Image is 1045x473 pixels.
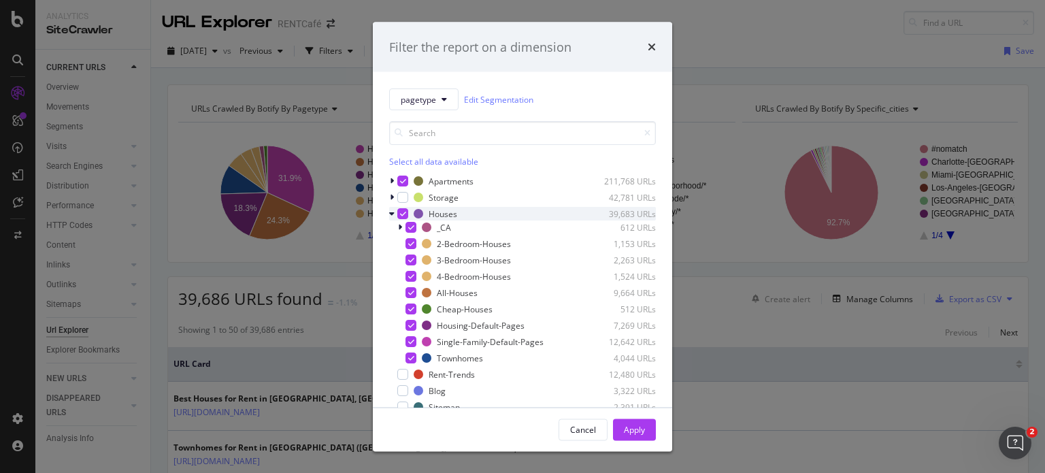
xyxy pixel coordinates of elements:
[589,175,656,186] div: 211,768 URLs
[589,208,656,219] div: 39,683 URLs
[589,303,656,314] div: 512 URLs
[589,385,656,396] div: 3,322 URLs
[437,303,493,314] div: Cheap-Houses
[613,419,656,440] button: Apply
[648,38,656,56] div: times
[373,22,672,451] div: modal
[437,270,511,282] div: 4-Bedroom-Houses
[389,88,459,110] button: pagetype
[559,419,608,440] button: Cancel
[389,121,656,145] input: Search
[429,208,457,219] div: Houses
[437,319,525,331] div: Housing-Default-Pages
[589,319,656,331] div: 7,269 URLs
[429,191,459,203] div: Storage
[401,93,436,105] span: pagetype
[389,156,656,167] div: Select all data available
[589,336,656,347] div: 12,642 URLs
[464,92,533,106] a: Edit Segmentation
[437,221,451,233] div: _CA
[570,423,596,435] div: Cancel
[589,270,656,282] div: 1,524 URLs
[1027,427,1038,438] span: 2
[429,368,475,380] div: Rent-Trends
[589,254,656,265] div: 2,263 URLs
[624,423,645,435] div: Apply
[589,368,656,380] div: 12,480 URLs
[589,352,656,363] div: 4,044 URLs
[589,191,656,203] div: 42,781 URLs
[999,427,1031,459] iframe: Intercom live chat
[429,175,474,186] div: Apartments
[589,221,656,233] div: 612 URLs
[437,336,544,347] div: Single-Family-Default-Pages
[429,385,446,396] div: Blog
[589,401,656,412] div: 2,391 URLs
[437,254,511,265] div: 3-Bedroom-Houses
[589,287,656,298] div: 9,664 URLs
[429,401,460,412] div: Sitemap
[437,238,511,249] div: 2-Bedroom-Houses
[589,238,656,249] div: 1,153 URLs
[437,287,478,298] div: All-Houses
[437,352,483,363] div: Townhomes
[389,38,571,56] div: Filter the report on a dimension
